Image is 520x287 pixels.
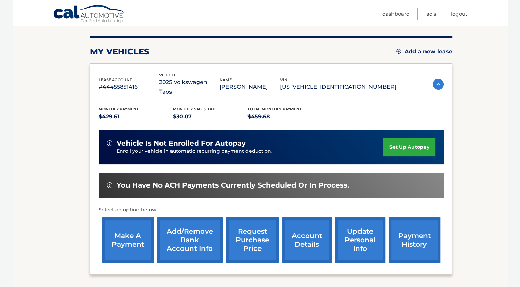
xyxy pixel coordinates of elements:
a: Add/Remove bank account info [157,217,223,263]
p: $30.07 [173,112,247,121]
img: accordion-active.svg [433,79,444,90]
p: Select an option below: [99,206,444,214]
p: Enroll your vehicle in automatic recurring payment deduction. [117,148,383,155]
a: Cal Automotive [53,4,125,24]
span: You have no ACH payments currently scheduled or in process. [117,181,349,190]
p: $429.61 [99,112,173,121]
h2: my vehicles [90,46,150,57]
img: alert-white.svg [107,182,112,188]
a: Logout [451,8,467,20]
a: make a payment [102,217,154,263]
span: Total Monthly Payment [247,107,302,111]
a: set up autopay [383,138,435,156]
img: add.svg [396,49,401,54]
span: vehicle [159,73,176,77]
span: lease account [99,77,132,82]
a: request purchase price [226,217,279,263]
span: Monthly sales Tax [173,107,215,111]
a: payment history [389,217,440,263]
p: [PERSON_NAME] [220,82,280,92]
a: Dashboard [382,8,410,20]
span: vehicle is not enrolled for autopay [117,139,246,148]
a: Add a new lease [396,48,452,55]
p: #44455851416 [99,82,159,92]
p: [US_VEHICLE_IDENTIFICATION_NUMBER] [280,82,396,92]
a: FAQ's [424,8,436,20]
img: alert-white.svg [107,140,112,146]
span: name [220,77,232,82]
span: vin [280,77,287,82]
p: 2025 Volkswagen Taos [159,77,220,97]
span: Monthly Payment [99,107,139,111]
a: update personal info [335,217,385,263]
a: account details [282,217,332,263]
p: $459.68 [247,112,322,121]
